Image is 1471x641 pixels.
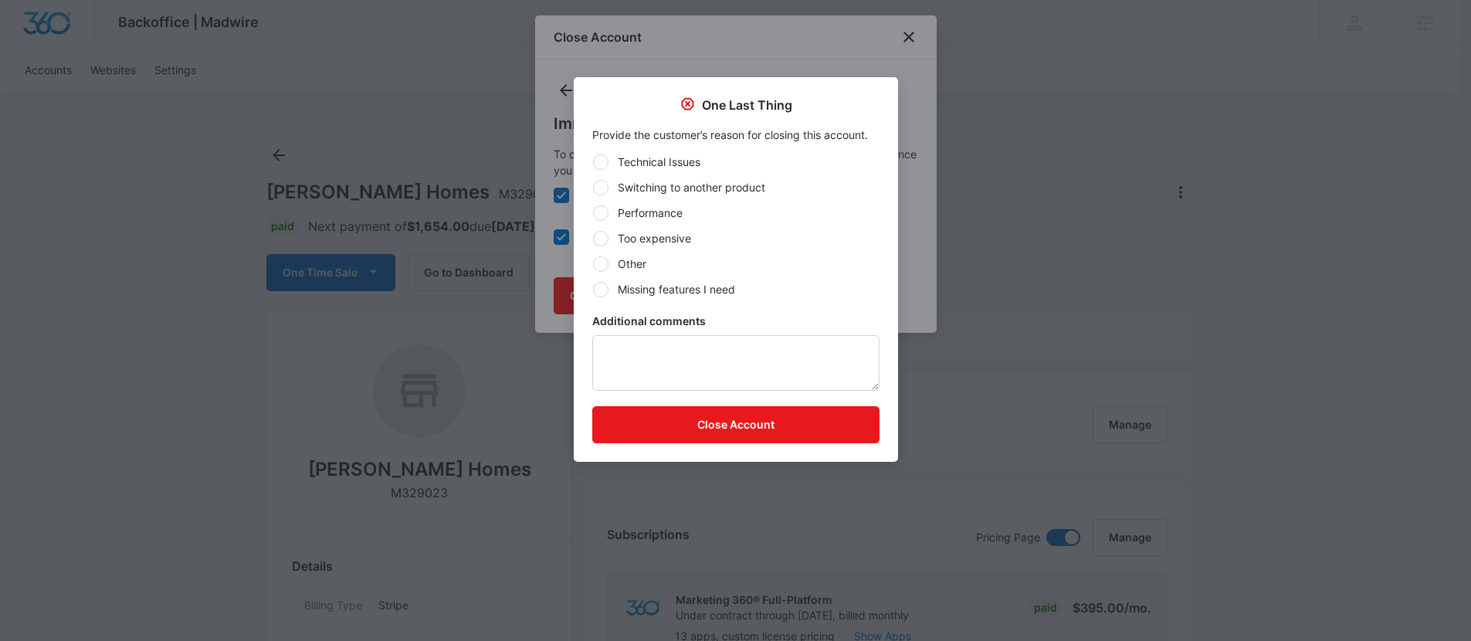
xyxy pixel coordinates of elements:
[171,91,260,101] div: Keywords by Traffic
[154,90,166,102] img: tab_keywords_by_traffic_grey.svg
[59,91,138,101] div: Domain Overview
[702,96,792,114] p: One Last Thing
[592,256,880,272] label: Other
[592,230,880,246] label: Too expensive
[25,25,37,37] img: logo_orange.svg
[40,40,170,53] div: Domain: [DOMAIN_NAME]
[592,179,880,195] label: Switching to another product
[592,205,880,221] label: Performance
[592,281,880,297] label: Missing features I need
[592,154,880,170] label: Technical Issues
[592,127,880,143] p: Provide the customer’s reason for closing this account.
[592,406,880,443] button: Close Account
[42,90,54,102] img: tab_domain_overview_orange.svg
[43,25,76,37] div: v 4.0.25
[592,313,880,329] label: Additional comments
[25,40,37,53] img: website_grey.svg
